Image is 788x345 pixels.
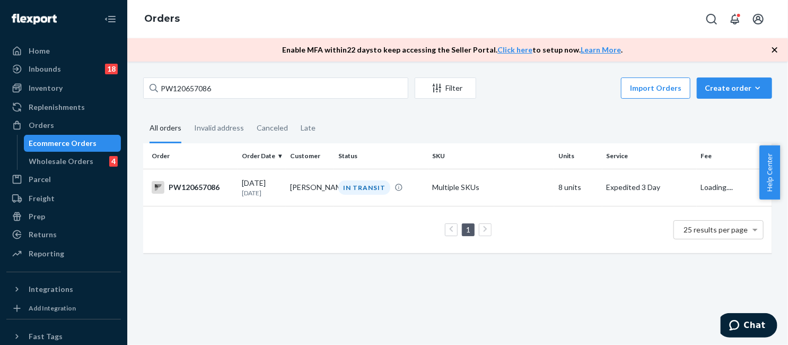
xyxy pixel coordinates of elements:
p: Enable MFA within 22 days to keep accessing the Seller Portal. to setup now. . [282,45,623,55]
td: [PERSON_NAME] [286,169,334,206]
button: Integrations [6,281,121,298]
div: 18 [105,64,118,74]
div: Customer [290,151,330,160]
button: Close Navigation [100,8,121,30]
a: Orders [144,13,180,24]
a: Freight [6,190,121,207]
a: Add Integration [6,302,121,315]
div: Wholesale Orders [29,156,94,167]
div: Filter [415,83,476,93]
a: Inventory [6,80,121,97]
iframe: Opens a widget where you can chat to one of our agents [721,313,777,340]
a: Page 1 is your current page [464,225,472,234]
button: Help Center [759,145,780,200]
button: Import Orders [621,77,690,99]
a: Wholesale Orders4 [24,153,121,170]
div: Create order [705,83,764,93]
div: Replenishments [29,102,85,113]
a: Reporting [6,245,121,262]
div: Parcel [29,174,51,185]
a: Returns [6,226,121,243]
div: Integrations [29,284,73,295]
a: Ecommerce Orders [24,135,121,152]
div: Late [301,114,316,142]
div: Ecommerce Orders [29,138,97,149]
div: Freight [29,193,55,204]
div: 4 [109,156,118,167]
div: PW120657086 [152,181,233,194]
td: Multiple SKUs [428,169,554,206]
th: Order [143,143,238,169]
div: Canceled [257,114,288,142]
div: Home [29,46,50,56]
div: Inbounds [29,64,61,74]
div: Invalid address [194,114,244,142]
th: Service [602,143,697,169]
ol: breadcrumbs [136,4,188,34]
button: Open notifications [724,8,746,30]
span: 25 results per page [684,225,748,234]
div: Prep [29,211,45,222]
th: Status [334,143,428,169]
div: [DATE] [242,178,282,197]
button: Open account menu [748,8,769,30]
div: Inventory [29,83,63,93]
td: 8 units [554,169,602,206]
div: Orders [29,120,54,131]
div: Fast Tags [29,331,63,342]
div: IN TRANSIT [338,180,390,195]
div: Reporting [29,248,64,259]
a: Prep [6,208,121,225]
div: Returns [29,229,57,240]
th: Units [554,143,602,169]
input: Search orders [143,77,408,99]
a: Learn More [581,45,621,54]
a: Click here [497,45,532,54]
button: Open Search Box [701,8,722,30]
button: Fast Tags [6,328,121,345]
td: Loading.... [697,169,772,206]
a: Parcel [6,171,121,188]
th: Order Date [238,143,286,169]
a: Inbounds18 [6,61,121,77]
p: Expedited 3 Day [607,182,693,193]
th: Fee [697,143,772,169]
img: Flexport logo [12,14,57,24]
button: Filter [415,77,476,99]
a: Home [6,42,121,59]
a: Replenishments [6,99,121,116]
th: SKU [428,143,554,169]
a: Orders [6,117,121,134]
p: [DATE] [242,188,282,197]
div: Add Integration [29,304,76,313]
div: All orders [150,114,181,143]
button: Create order [697,77,772,99]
